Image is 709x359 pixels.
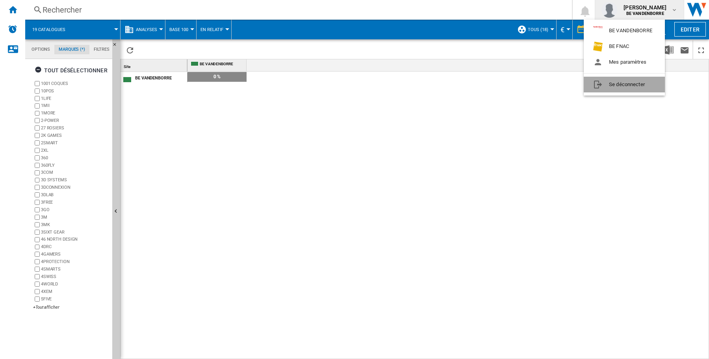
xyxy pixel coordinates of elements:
button: BE VANDENBORRE [584,23,665,39]
button: Se déconnecter [584,77,665,92]
button: Mes paramètres [584,54,665,70]
button: BE FNAC [584,39,665,54]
